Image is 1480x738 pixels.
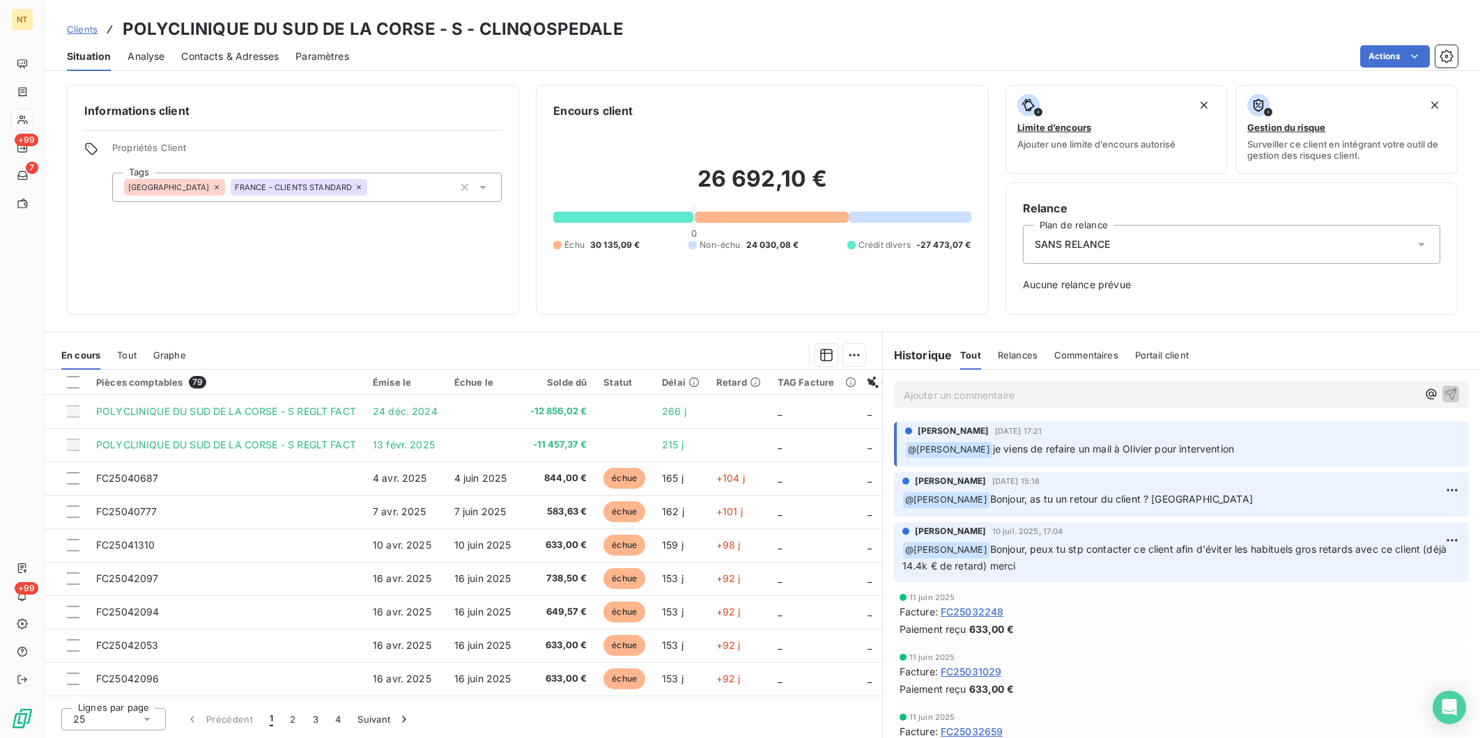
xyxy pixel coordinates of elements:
span: _ [778,572,782,584]
span: échue [603,602,645,622]
span: _ [778,606,782,618]
span: 16 juin 2025 [454,639,511,651]
h2: 26 692,10 € [553,165,971,207]
input: Ajouter une valeur [367,181,378,194]
span: 16 avr. 2025 [373,639,431,651]
span: 13 févr. 2025 [373,439,435,450]
div: Délai [662,377,700,388]
span: Tout [117,350,137,361]
span: Non-échu [700,239,740,251]
span: _ [868,673,872,684]
span: 4 juin 2025 [454,472,507,484]
span: Échu [564,239,585,251]
span: Propriétés Client [112,142,502,162]
span: 11 juin 2025 [909,653,955,661]
span: 159 j [662,539,684,551]
span: Paiement reçu [900,622,966,636]
div: Solde dû [530,377,587,388]
span: Paiement reçu [900,682,966,696]
a: Clients [67,22,98,36]
span: Clients [67,24,98,35]
span: échue [603,568,645,589]
span: 649,57 € [530,605,587,619]
span: [GEOGRAPHIC_DATA] [128,183,210,191]
span: Aucune relance prévue [1023,278,1440,292]
span: [PERSON_NAME] [918,425,989,437]
span: [DATE] 15:18 [992,477,1040,485]
span: 7 avr. 2025 [373,505,426,517]
div: Retard [716,377,761,388]
span: +92 j [716,572,741,584]
span: Gestion du risque [1247,122,1325,133]
span: FC25042097 [96,572,159,584]
span: Facture : [900,604,938,619]
span: [PERSON_NAME] [915,525,987,537]
span: +104 j [716,472,745,484]
span: Limite d’encours [1017,122,1091,133]
span: Portail client [1135,350,1189,361]
h6: Relance [1023,200,1440,217]
span: Situation [67,49,111,63]
span: +92 j [716,673,741,684]
span: échue [603,668,645,689]
span: @ [PERSON_NAME] [906,442,992,458]
span: _ [778,405,782,417]
div: NT [11,8,33,31]
span: FC25031029 [941,664,1002,679]
button: Limite d’encoursAjouter une limite d’encours autorisé [1005,85,1228,174]
span: Commentaires [1054,350,1118,361]
span: échue [603,535,645,556]
button: 2 [282,705,304,734]
span: FC25040777 [96,505,157,517]
span: 153 j [662,572,684,584]
span: Paramètres [295,49,349,63]
span: POLYCLINIQUE DU SUD DE LA CORSE - S REGLT FACT [96,439,356,450]
div: Open Intercom Messenger [1433,691,1466,724]
span: 10 juin 2025 [454,539,511,551]
span: Surveiller ce client en intégrant votre outil de gestion des risques client. [1247,139,1446,161]
span: Graphe [153,350,186,361]
span: 4 avr. 2025 [373,472,427,484]
span: 633,00 € [530,538,587,552]
span: 215 j [662,439,684,450]
span: FC25042053 [96,639,159,651]
span: 24 déc. 2024 [373,405,438,417]
span: _ [778,539,782,551]
span: 16 avr. 2025 [373,673,431,684]
span: _ [868,405,872,417]
div: Émise le [373,377,438,388]
span: _ [868,439,872,450]
span: +98 j [716,539,741,551]
span: 153 j [662,606,684,618]
button: Suivant [349,705,419,734]
span: je viens de refaire un mail à Olivier pour intervention [993,443,1234,455]
span: 25 [73,712,85,726]
span: _ [868,539,872,551]
span: +99 [15,134,38,146]
span: +101 j [716,505,743,517]
span: 165 j [662,472,684,484]
span: 10 avr. 2025 [373,539,431,551]
span: Contacts & Adresses [181,49,279,63]
span: Tout [960,350,981,361]
span: _ [778,505,782,517]
span: [PERSON_NAME] [915,475,987,487]
span: Analyse [128,49,164,63]
span: 16 juin 2025 [454,572,511,584]
span: _ [868,505,872,517]
div: TAG Facture [778,377,851,388]
div: Échue le [454,377,514,388]
h3: POLYCLINIQUE DU SUD DE LA CORSE - S - CLINQOSPEDALE [123,17,624,42]
span: 0 [691,228,697,239]
h6: Informations client [84,102,502,119]
span: Crédit divers [858,239,911,251]
span: 10 juil. 2025, 17:04 [992,527,1063,535]
span: 153 j [662,639,684,651]
span: échue [603,468,645,489]
div: Chorus Pro [868,377,932,388]
span: +99 [15,582,38,595]
div: Pièces comptables [96,376,356,388]
span: 162 j [662,505,684,517]
span: 7 juin 2025 [454,505,507,517]
span: POLYCLINIQUE DU SUD DE LA CORSE - S REGLT FACT [96,405,356,417]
